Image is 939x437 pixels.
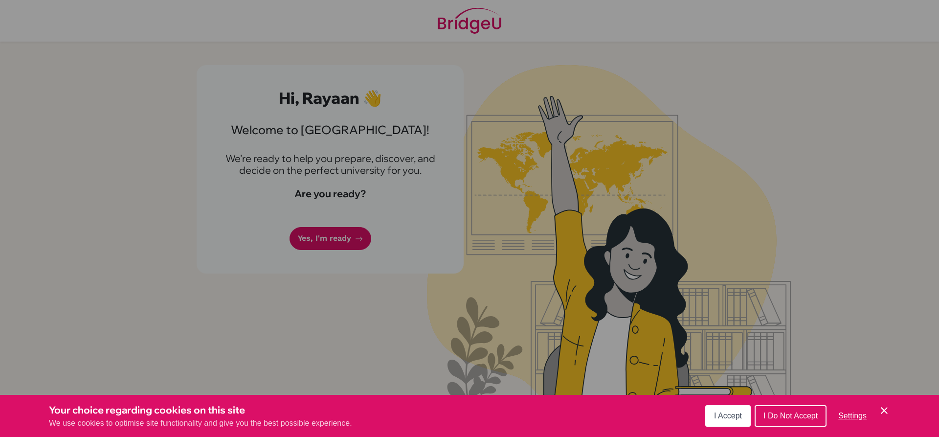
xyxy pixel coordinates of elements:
button: I Accept [705,405,751,427]
span: I Accept [714,412,742,420]
button: Settings [830,406,874,426]
button: I Do Not Accept [755,405,827,427]
h3: Your choice regarding cookies on this site [49,403,352,417]
span: I Do Not Accept [763,412,818,420]
button: Save and close [878,405,890,416]
span: Settings [838,412,867,420]
p: We use cookies to optimise site functionality and give you the best possible experience. [49,417,352,429]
